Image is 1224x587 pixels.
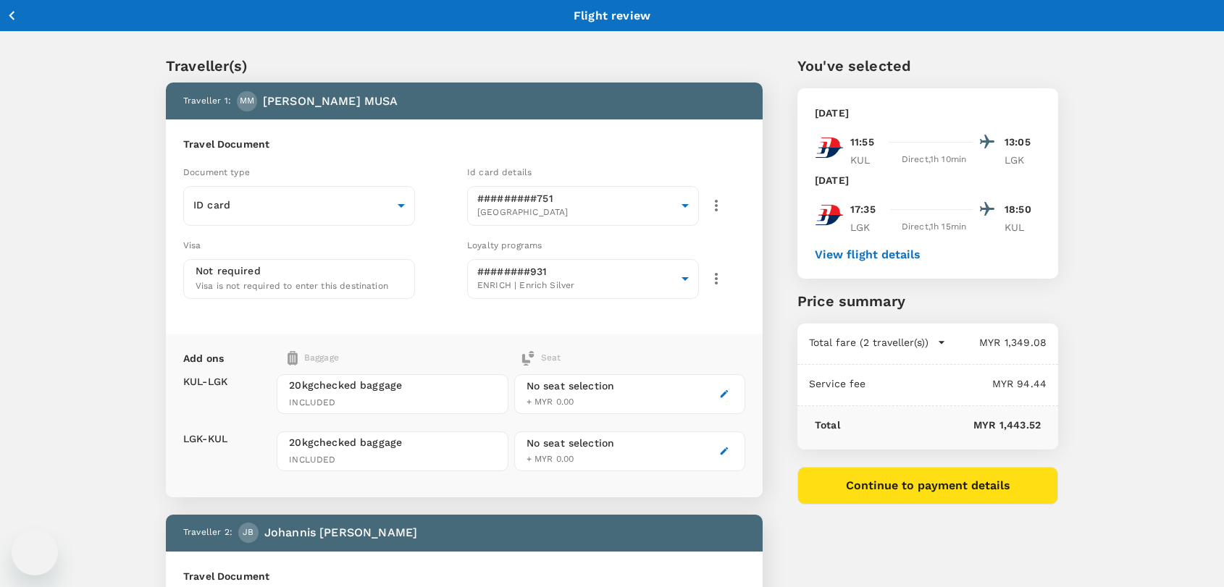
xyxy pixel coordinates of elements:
div: ID card [183,187,415,224]
span: Id card details [467,167,532,177]
p: ID card [193,198,392,212]
div: Baggage [288,351,456,366]
div: #########751[GEOGRAPHIC_DATA] [467,182,699,230]
p: MYR 1,443.52 [840,418,1041,432]
span: 20kg checked baggage [289,378,495,392]
span: Document type [183,167,250,177]
h6: Travel Document [183,137,745,153]
p: Johannis [PERSON_NAME] [264,524,417,541]
p: [DATE] [815,106,849,120]
p: 17:35 [850,202,876,217]
p: 18:50 [1005,202,1041,217]
span: INCLUDED [289,453,495,468]
img: baggage-icon [288,351,298,366]
p: MYR 1,349.08 [946,335,1047,350]
span: Visa is not required to enter this destination [196,281,388,291]
p: You've selected [797,55,1058,77]
p: KUL - LGK [183,374,227,389]
span: [GEOGRAPHIC_DATA] [477,206,676,220]
span: MM [240,94,254,109]
h6: Travel Document [183,569,745,585]
div: No seat selection [527,379,615,394]
p: #########751 [477,191,673,206]
p: Total fare (2 traveller(s)) [809,335,929,350]
div: Seat [521,351,561,366]
p: MYR 94.44 [866,376,1047,391]
p: LGK [850,220,886,235]
span: JB [243,525,253,540]
img: MH [815,133,844,162]
p: 13:05 [1005,135,1041,150]
span: Loyalty programs [467,240,542,250]
p: Traveller 2 : [183,525,232,540]
span: + MYR 0.00 [527,454,574,464]
p: Flight review [574,7,650,25]
button: Continue to payment details [797,467,1058,504]
p: Add ons [183,351,224,366]
span: INCLUDED [289,396,495,410]
div: Direct , 1h 10min [895,153,973,167]
span: ENRICH | Enrich Silver [477,279,676,293]
p: LGK [1005,153,1041,167]
p: Price summary [797,290,1058,312]
p: Not required [196,263,261,278]
p: KUL [1005,220,1041,235]
span: Visa [183,240,201,250]
iframe: Button to launch messaging window [12,529,58,575]
p: Back to flight results [27,8,133,22]
span: + MYR 0.00 [527,397,574,407]
p: ########931 [477,264,676,279]
button: Total fare (2 traveller(s)) [809,335,946,350]
button: Back to flight results [6,7,133,25]
p: Traveller 1 : [183,94,231,109]
div: Direct , 1h 15min [895,220,973,235]
p: Traveller(s) [166,55,763,77]
p: 11:55 [850,135,874,150]
img: MH [815,200,844,229]
p: Total [815,418,840,432]
p: KUL [850,153,886,167]
div: No seat selection [527,436,615,451]
p: [DATE] [815,173,849,187]
img: baggage-icon [521,351,535,366]
div: ########931ENRICH | Enrich Silver [467,255,699,303]
p: LGK - KUL [183,431,227,446]
p: Service fee [809,376,866,391]
p: [PERSON_NAME] MUSA [263,93,398,110]
button: View flight details [815,248,921,261]
span: 20kg checked baggage [289,435,495,449]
